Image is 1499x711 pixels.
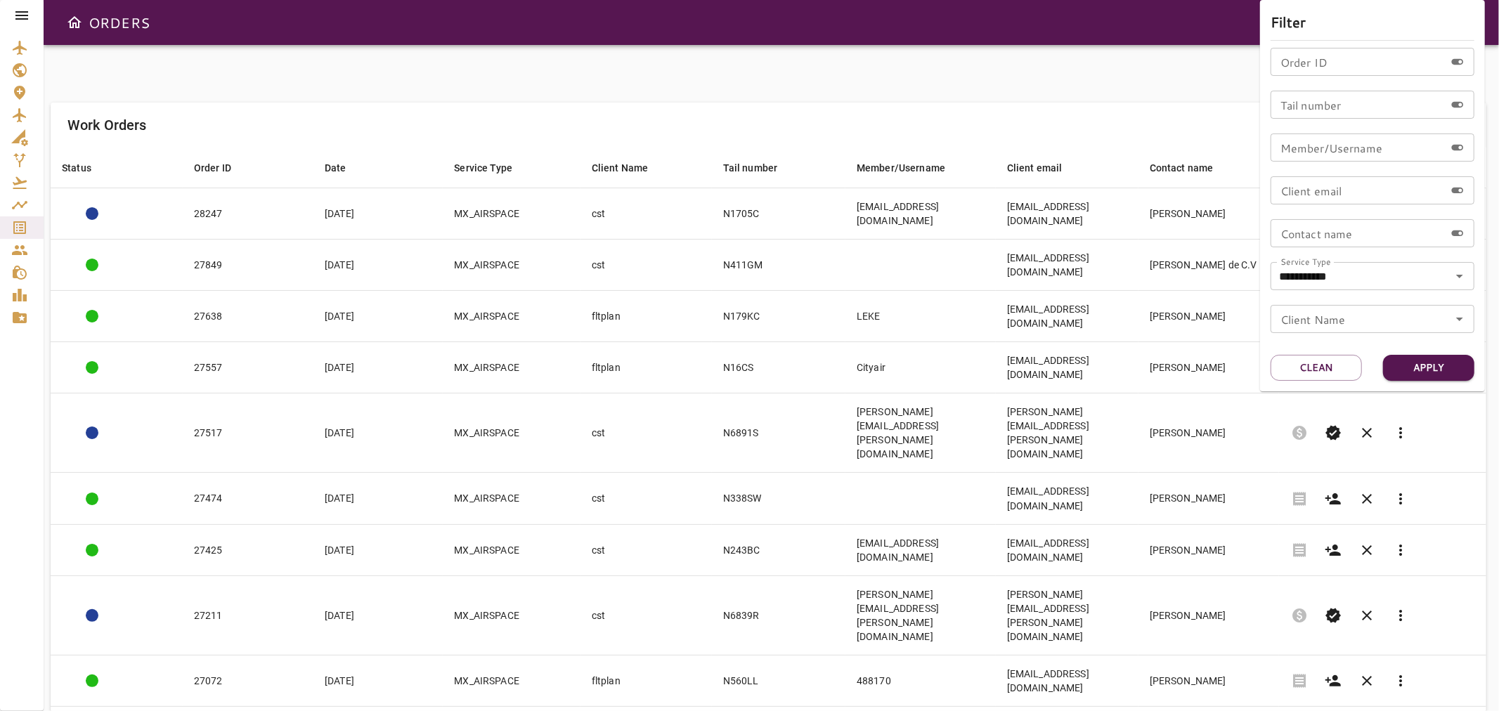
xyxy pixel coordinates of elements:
[1280,256,1331,268] label: Service Type
[1271,355,1362,381] button: Clean
[1271,11,1474,33] h6: Filter
[1450,309,1469,329] button: Open
[1450,266,1469,286] button: Open
[1383,355,1474,381] button: Apply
